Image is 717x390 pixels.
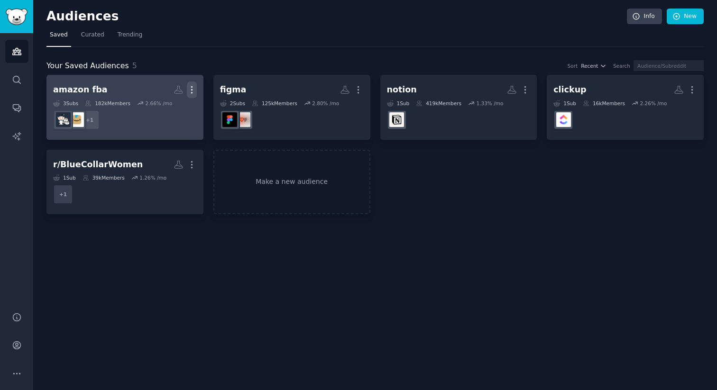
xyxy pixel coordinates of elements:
[83,174,125,181] div: 39k Members
[53,100,78,107] div: 3 Sub s
[387,84,417,96] div: notion
[389,112,404,127] img: Notion
[46,60,129,72] span: Your Saved Audiences
[220,100,245,107] div: 2 Sub s
[553,100,576,107] div: 1 Sub
[312,100,339,107] div: 2.80 % /mo
[118,31,142,39] span: Trending
[640,100,667,107] div: 2.26 % /mo
[581,63,598,69] span: Recent
[252,100,297,107] div: 125k Members
[553,84,586,96] div: clickup
[556,112,571,127] img: clickup
[50,31,68,39] span: Saved
[53,174,76,181] div: 1 Sub
[547,75,704,140] a: clickup1Sub16kMembers2.26% /moclickup
[46,75,203,140] a: amazon fba3Subs182kMembers2.66% /mo+1AmazonFBAFulfillmentByAmazon
[114,27,146,47] a: Trending
[139,174,166,181] div: 1.26 % /mo
[81,31,104,39] span: Curated
[213,75,370,140] a: figma2Subs125kMembers2.80% /moFigmaCommunityFigmaDesign
[53,84,108,96] div: amazon fba
[583,100,625,107] div: 16k Members
[416,100,461,107] div: 419k Members
[568,63,578,69] div: Sort
[581,63,607,69] button: Recent
[46,27,71,47] a: Saved
[634,60,704,71] input: Audience/Subreddit
[78,27,108,47] a: Curated
[80,110,100,130] div: + 1
[53,159,143,171] div: r/BlueCollarWomen
[145,100,172,107] div: 2.66 % /mo
[222,112,237,127] img: FigmaDesign
[132,61,137,70] span: 5
[56,112,71,127] img: FulfillmentByAmazon
[236,112,250,127] img: FigmaCommunity
[627,9,662,25] a: Info
[667,9,704,25] a: New
[85,100,130,107] div: 182k Members
[213,150,370,215] a: Make a new audience
[46,9,627,24] h2: Audiences
[476,100,503,107] div: 1.33 % /mo
[46,150,203,215] a: r/BlueCollarWomen1Sub39kMembers1.26% /mo+1
[53,184,73,204] div: + 1
[613,63,630,69] div: Search
[69,112,84,127] img: AmazonFBA
[387,100,410,107] div: 1 Sub
[380,75,537,140] a: notion1Sub419kMembers1.33% /moNotion
[6,9,28,25] img: GummySearch logo
[220,84,247,96] div: figma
